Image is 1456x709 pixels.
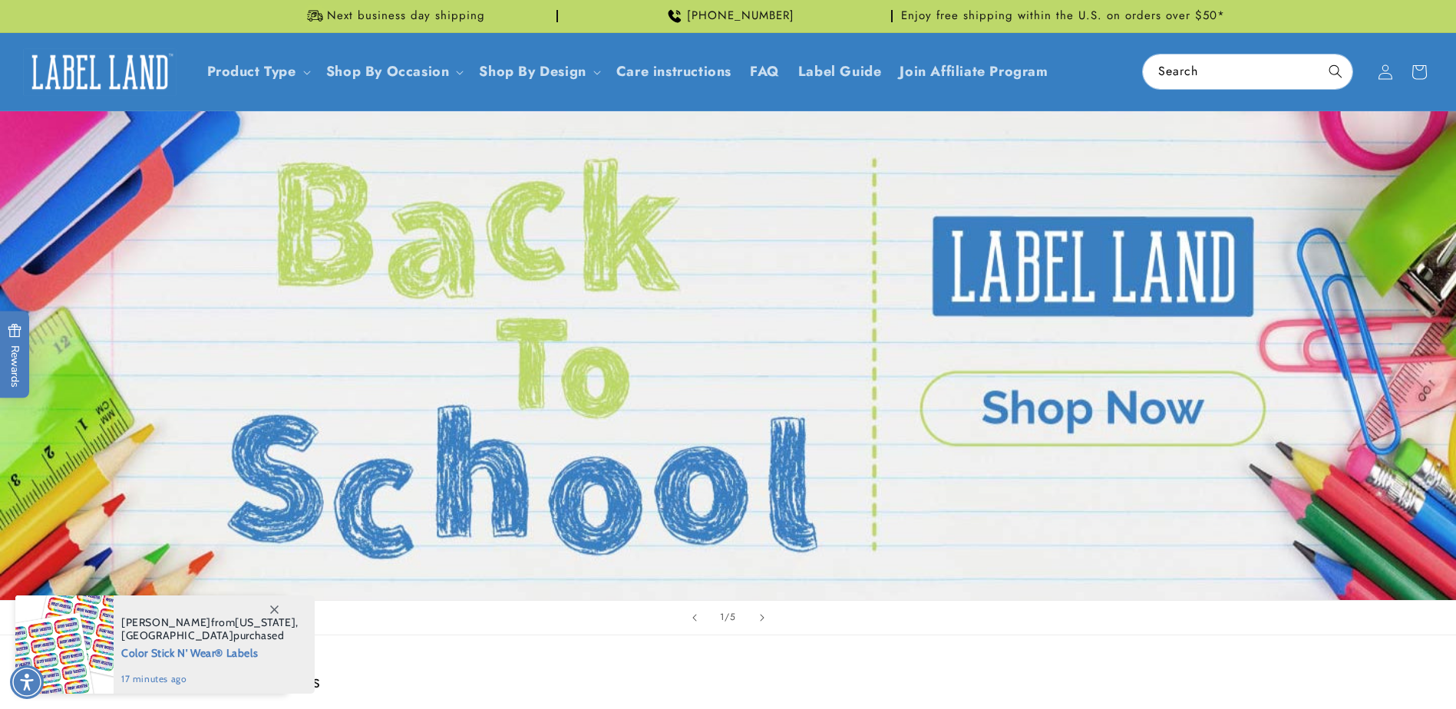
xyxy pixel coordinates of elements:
[198,54,317,90] summary: Product Type
[327,8,485,24] span: Next business day shipping
[479,61,586,81] a: Shop By Design
[121,616,299,642] span: from , purchased
[23,48,177,96] img: Label Land
[18,42,183,101] a: Label Land
[607,54,741,90] a: Care instructions
[798,63,882,81] span: Label Guide
[1302,643,1441,694] iframe: Gorgias live chat messenger
[326,63,450,81] span: Shop By Occasion
[750,63,780,81] span: FAQ
[121,615,211,629] span: [PERSON_NAME]
[900,63,1048,81] span: Join Affiliate Program
[745,601,779,635] button: Next slide
[10,665,44,699] div: Accessibility Menu
[901,8,1225,24] span: Enjoy free shipping within the U.S. on orders over $50*
[121,628,233,642] span: [GEOGRAPHIC_DATA]
[207,61,296,81] a: Product Type
[616,63,731,81] span: Care instructions
[720,609,725,625] span: 1
[789,54,891,90] a: Label Guide
[725,609,730,625] span: /
[8,324,22,387] span: Rewards
[730,609,736,625] span: 5
[890,54,1057,90] a: Join Affiliate Program
[1319,54,1352,88] button: Search
[470,54,606,90] summary: Shop By Design
[678,601,711,635] button: Previous slide
[317,54,470,90] summary: Shop By Occasion
[229,669,1227,693] h2: Best sellers
[741,54,789,90] a: FAQ
[687,8,794,24] span: [PHONE_NUMBER]
[235,615,295,629] span: [US_STATE]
